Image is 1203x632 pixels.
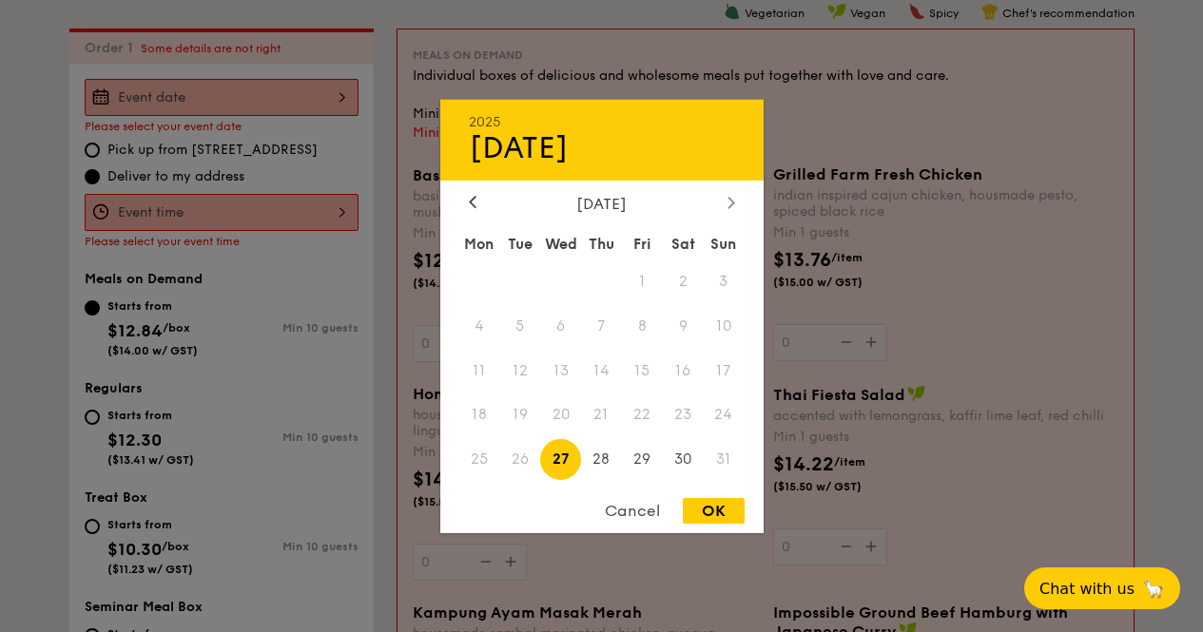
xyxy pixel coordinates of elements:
div: Tue [499,226,540,260]
div: OK [683,498,745,524]
div: 2025 [469,113,735,129]
span: 11 [459,350,500,391]
span: 14 [581,350,622,391]
span: 4 [459,305,500,346]
span: 19 [499,394,540,435]
span: 24 [704,394,745,435]
div: Thu [581,226,622,260]
span: 27 [540,439,581,480]
span: 21 [581,394,622,435]
span: 18 [459,394,500,435]
span: 1 [622,260,663,301]
span: Chat with us [1039,580,1135,598]
span: 7 [581,305,622,346]
span: 3 [704,260,745,301]
span: 29 [622,439,663,480]
div: Fri [622,226,663,260]
span: 16 [663,350,704,391]
span: 🦙 [1142,578,1165,600]
div: [DATE] [469,194,735,212]
span: 2 [663,260,704,301]
span: 6 [540,305,581,346]
span: 25 [459,439,500,480]
span: 30 [663,439,704,480]
button: Chat with us🦙 [1024,567,1180,609]
span: 9 [663,305,704,346]
span: 22 [622,394,663,435]
div: Sat [663,226,704,260]
span: 31 [704,439,745,480]
div: Cancel [586,498,679,524]
div: Sun [704,226,745,260]
div: Wed [540,226,581,260]
span: 23 [663,394,704,435]
span: 5 [499,305,540,346]
div: [DATE] [469,129,735,165]
span: 28 [581,439,622,480]
span: 13 [540,350,581,391]
span: 26 [499,439,540,480]
span: 12 [499,350,540,391]
span: 15 [622,350,663,391]
span: 8 [622,305,663,346]
span: 17 [704,350,745,391]
span: 20 [540,394,581,435]
span: 10 [704,305,745,346]
div: Mon [459,226,500,260]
